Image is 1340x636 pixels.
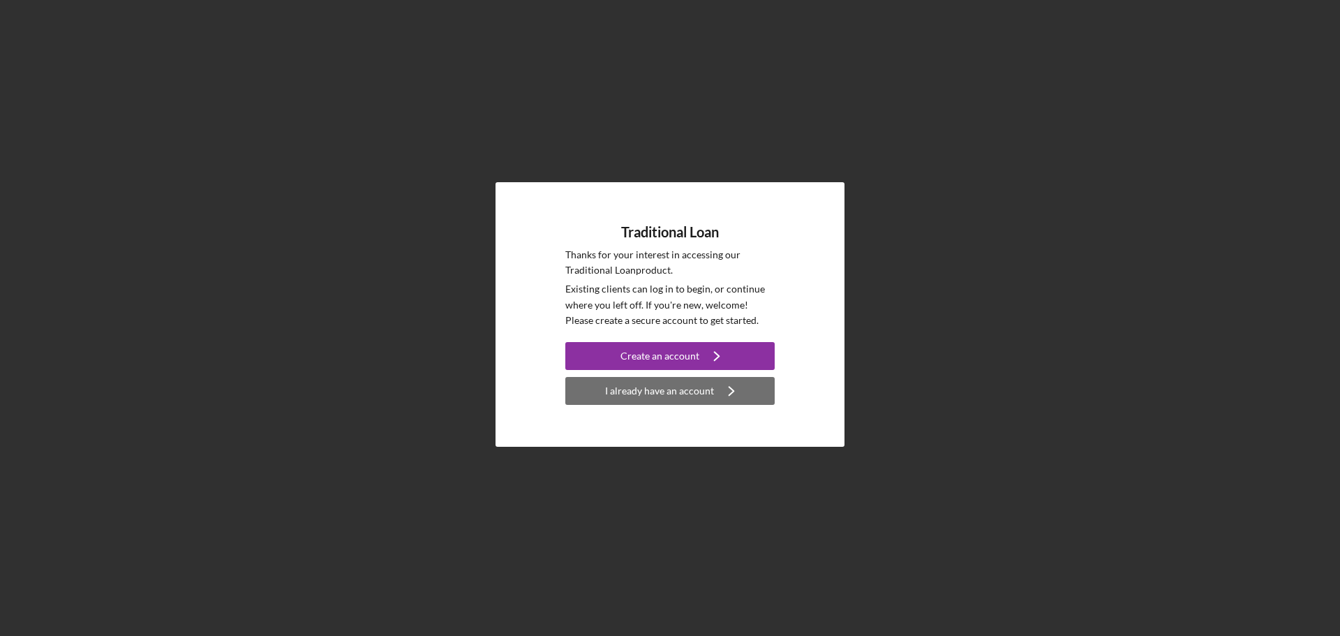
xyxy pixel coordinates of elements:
[565,377,775,405] button: I already have an account
[565,281,775,328] p: Existing clients can log in to begin, or continue where you left off. If you're new, welcome! Ple...
[565,342,775,374] a: Create an account
[620,342,699,370] div: Create an account
[621,224,719,240] h4: Traditional Loan
[605,377,714,405] div: I already have an account
[565,342,775,370] button: Create an account
[565,247,775,279] p: Thanks for your interest in accessing our Traditional Loan product.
